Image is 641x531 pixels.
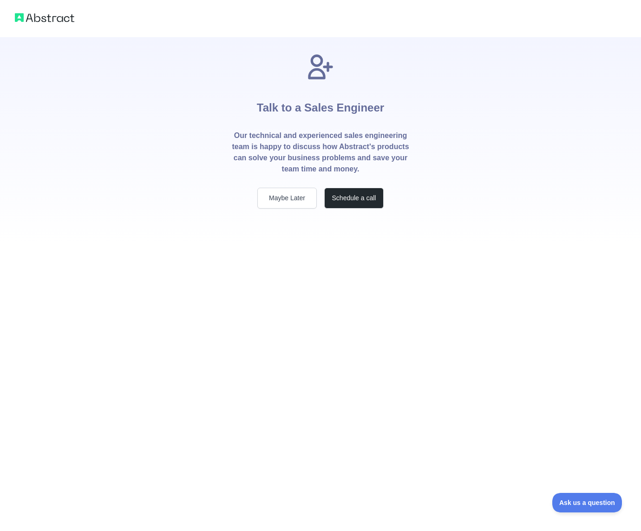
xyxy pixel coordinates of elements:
button: Maybe Later [257,188,317,209]
p: Our technical and experienced sales engineering team is happy to discuss how Abstract's products ... [231,130,410,175]
h1: Talk to a Sales Engineer [257,82,384,130]
img: Абстрактный логотип [15,11,74,24]
iframe: Переключить Службу Поддержки Клиентов [552,493,622,512]
button: Schedule a call [324,188,384,209]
